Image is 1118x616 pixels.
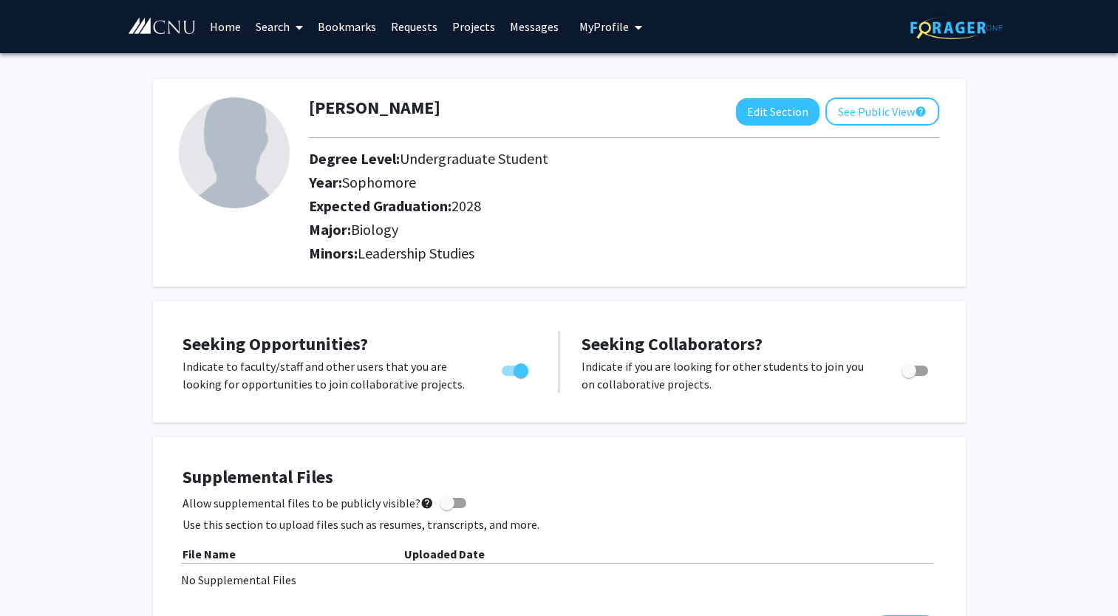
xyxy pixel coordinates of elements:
[420,494,434,512] mat-icon: help
[582,332,763,355] span: Seeking Collaborators?
[309,197,872,215] h2: Expected Graduation:
[579,19,629,34] span: My Profile
[181,571,938,589] div: No Supplemental Files
[309,150,872,168] h2: Degree Level:
[496,357,536,380] div: Toggle
[445,1,502,52] a: Projects
[351,220,398,239] span: Biology
[896,357,936,380] div: Toggle
[202,1,248,52] a: Home
[183,467,936,488] h4: Supplemental Files
[127,17,197,35] img: Christopher Newport University Logo
[451,196,481,215] span: 2028
[183,357,474,393] p: Indicate to faculty/staff and other users that you are looking for opportunities to join collabor...
[582,357,873,393] p: Indicate if you are looking for other students to join you on collaborative projects.
[179,97,290,208] img: Profile Picture
[248,1,310,52] a: Search
[915,103,927,120] mat-icon: help
[11,550,63,605] iframe: Chat
[358,244,474,262] span: Leadership Studies
[384,1,445,52] a: Requests
[825,97,939,126] button: See Public View
[736,98,819,126] button: Edit Section
[502,1,566,52] a: Messages
[183,494,434,512] span: Allow supplemental files to be publicly visible?
[310,1,384,52] a: Bookmarks
[309,244,939,262] h2: Minors:
[183,516,936,533] p: Use this section to upload files such as resumes, transcripts, and more.
[309,221,939,239] h2: Major:
[309,97,440,119] h1: [PERSON_NAME]
[183,332,368,355] span: Seeking Opportunities?
[910,16,1003,39] img: ForagerOne Logo
[183,547,236,561] b: File Name
[309,174,872,191] h2: Year:
[404,547,485,561] b: Uploaded Date
[342,173,416,191] span: Sophomore
[400,149,548,168] span: Undergraduate Student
